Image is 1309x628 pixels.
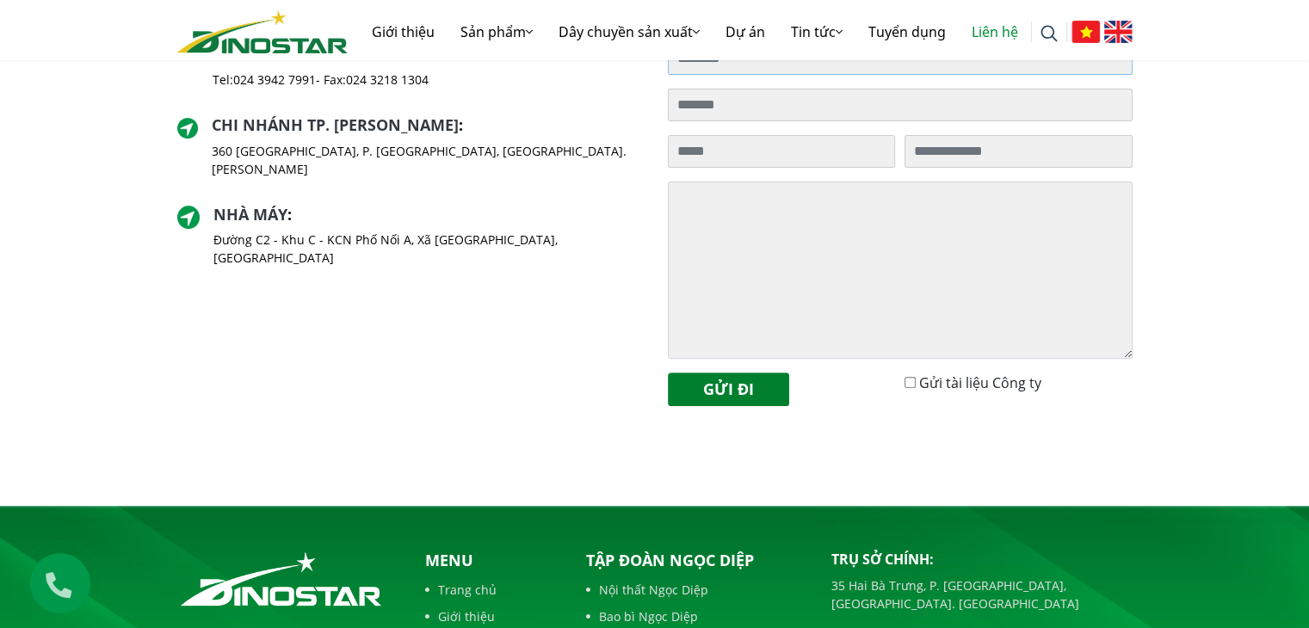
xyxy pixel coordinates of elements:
[425,549,558,572] p: Menu
[1040,25,1058,42] img: search
[713,4,778,59] a: Dự án
[959,4,1031,59] a: Liên hệ
[1104,21,1133,43] img: English
[546,4,713,59] a: Dây chuyền sản xuất
[177,549,385,609] img: logo_footer
[668,372,789,406] button: Gửi đi
[855,4,959,59] a: Tuyển dụng
[213,71,641,89] p: Tel: - Fax:
[233,71,316,88] a: 024 3942 7991
[213,206,641,225] h2: :
[177,10,348,53] img: logo
[212,142,642,178] p: 360 [GEOGRAPHIC_DATA], P. [GEOGRAPHIC_DATA], [GEOGRAPHIC_DATA]. [PERSON_NAME]
[586,607,806,625] a: Bao bì Ngọc Diệp
[213,231,641,267] p: Đường C2 - Khu C - KCN Phố Nối A, Xã [GEOGRAPHIC_DATA], [GEOGRAPHIC_DATA]
[425,581,558,599] a: Trang chủ
[359,4,448,59] a: Giới thiệu
[213,204,287,225] a: Nhà máy
[177,206,201,229] img: directer
[778,4,855,59] a: Tin tức
[831,576,1133,613] p: 35 Hai Bà Trưng, P. [GEOGRAPHIC_DATA], [GEOGRAPHIC_DATA]. [GEOGRAPHIC_DATA]
[1071,21,1100,43] img: Tiếng Việt
[346,71,429,88] a: 024 3218 1304
[177,118,198,139] img: directer
[586,549,806,572] p: Tập đoàn Ngọc Diệp
[425,607,558,625] a: Giới thiệu
[448,4,546,59] a: Sản phẩm
[212,114,459,135] a: Chi nhánh TP. [PERSON_NAME]
[212,116,642,135] h2: :
[831,549,1133,570] p: Trụ sở chính:
[586,581,806,599] a: Nội thất Ngọc Diệp
[919,372,1041,393] label: Gửi tài liệu Công ty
